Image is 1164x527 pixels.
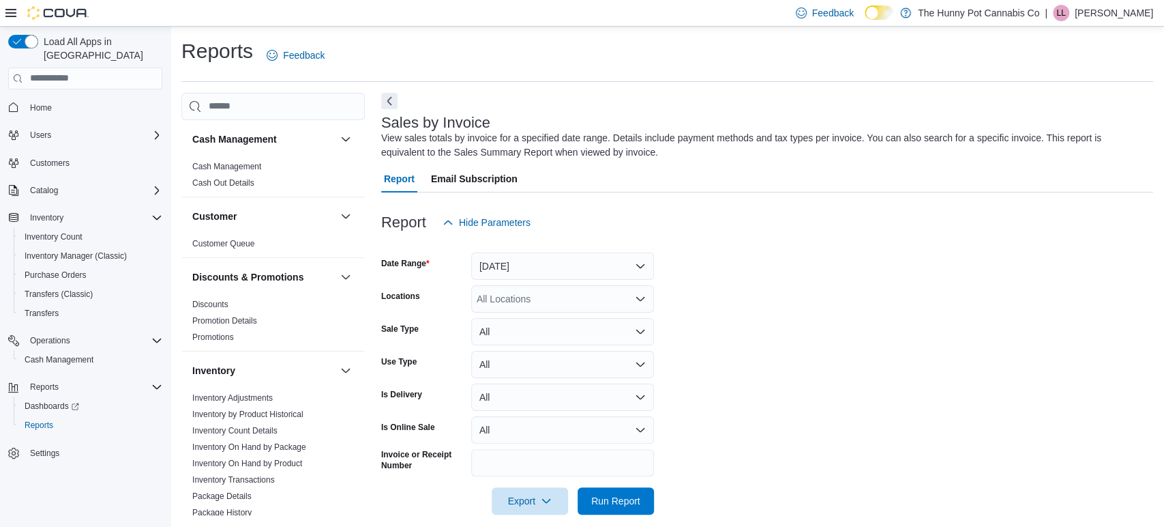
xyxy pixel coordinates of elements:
[25,379,64,395] button: Reports
[192,332,234,342] a: Promotions
[437,209,536,236] button: Hide Parameters
[1056,5,1065,21] span: LL
[192,315,257,326] span: Promotion Details
[181,158,365,197] div: Cash Management
[25,127,57,143] button: Users
[19,352,162,368] span: Cash Management
[192,425,278,436] span: Inventory Count Details
[19,417,162,433] span: Reports
[3,181,168,200] button: Catalog
[500,487,560,515] span: Export
[14,285,168,304] button: Transfers (Classic)
[192,270,335,284] button: Discounts & Promotions
[192,132,277,146] h3: Cash Management
[25,251,127,261] span: Inventory Manager (Classic)
[338,131,354,147] button: Cash Management
[19,248,162,264] span: Inventory Manager (Classic)
[19,248,132,264] a: Inventory Manager (Classic)
[1045,5,1047,21] p: |
[14,350,168,369] button: Cash Management
[3,126,168,145] button: Users
[25,354,93,365] span: Cash Management
[192,442,306,452] a: Inventory On Hand by Package
[384,165,415,193] span: Report
[25,210,162,226] span: Inventory
[192,210,335,223] button: Customer
[865,5,893,20] input: Dark Mode
[19,305,64,322] a: Transfers
[381,449,466,471] label: Invoice or Receipt Number
[192,364,335,378] button: Inventory
[19,267,162,283] span: Purchase Orders
[192,132,335,146] button: Cash Management
[192,507,252,518] span: Package History
[192,178,254,188] a: Cash Out Details
[25,332,162,349] span: Operations
[3,153,168,173] button: Customers
[381,291,420,302] label: Locations
[381,356,417,367] label: Use Type
[3,378,168,397] button: Reports
[381,214,426,231] h3: Report
[338,208,354,225] button: Customer
[3,331,168,350] button: Operations
[14,266,168,285] button: Purchase Orders
[30,130,51,141] span: Users
[591,494,640,508] span: Run Report
[30,102,52,113] span: Home
[19,286,162,302] span: Transfers (Classic)
[181,38,253,65] h1: Reports
[192,177,254,188] span: Cash Out Details
[3,98,168,117] button: Home
[19,417,59,433] a: Reports
[19,305,162,322] span: Transfers
[192,316,257,326] a: Promotion Details
[181,296,365,351] div: Discounts & Promotions
[381,422,435,433] label: Is Online Sale
[192,239,254,248] a: Customer Queue
[381,131,1146,160] div: View sales totals by invoice for a specified date range. Details include payment methods and tax ...
[19,352,99,368] a: Cash Management
[192,410,303,419] a: Inventory by Product Historical
[192,270,303,284] h3: Discounts & Promotions
[578,487,654,515] button: Run Report
[14,227,168,246] button: Inventory Count
[25,379,162,395] span: Reports
[192,364,235,378] h3: Inventory
[192,393,273,403] span: Inventory Adjustments
[25,289,93,300] span: Transfers (Classic)
[30,212,63,223] span: Inventory
[25,444,162,461] span: Settings
[19,267,92,283] a: Purchase Orders
[918,5,1039,21] p: The Hunny Pot Cannabis Co
[19,286,98,302] a: Transfers (Classic)
[30,335,70,346] span: Operations
[261,42,330,69] a: Feedback
[192,426,278,436] a: Inventory Count Details
[381,258,430,269] label: Date Range
[381,93,398,109] button: Next
[30,382,59,393] span: Reports
[338,269,354,285] button: Discounts & Promotions
[192,393,273,403] a: Inventory Adjustments
[192,162,261,171] a: Cash Management
[25,231,83,242] span: Inventory Count
[1075,5,1153,21] p: [PERSON_NAME]
[25,99,162,116] span: Home
[192,299,228,310] span: Discounts
[283,48,325,62] span: Feedback
[381,115,490,131] h3: Sales by Invoice
[192,458,302,469] span: Inventory On Hand by Product
[19,398,85,414] a: Dashboards
[25,420,53,431] span: Reports
[8,92,162,499] nav: Complex example
[14,246,168,266] button: Inventory Manager (Classic)
[30,158,70,169] span: Customers
[19,229,162,245] span: Inventory Count
[30,185,58,196] span: Catalog
[3,443,168,463] button: Settings
[192,508,252,517] a: Package History
[192,459,302,468] a: Inventory On Hand by Product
